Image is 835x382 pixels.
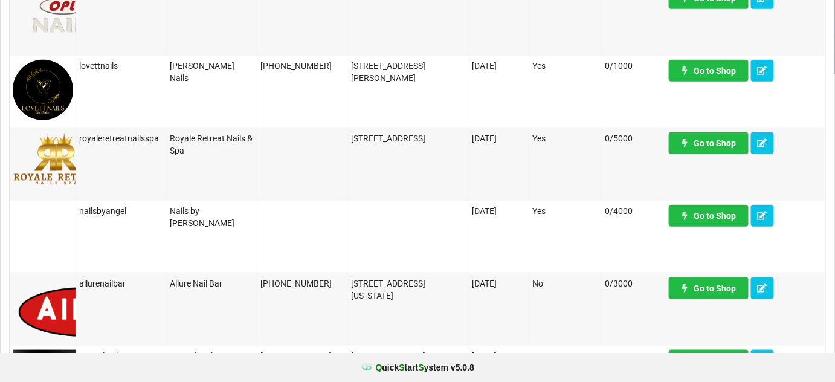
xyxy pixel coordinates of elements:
div: 0/1000 [605,60,659,72]
img: Lovett1.png [13,60,73,120]
b: uick tart ystem v 5.0.8 [376,361,474,374]
div: royaleretreatnailsspa [79,132,163,144]
div: [DATE] [472,132,526,144]
a: Go to Shop [669,60,749,82]
div: lovettnails [79,60,163,72]
div: [DATE] [472,277,526,290]
div: Yes [532,350,598,362]
div: [PHONE_NUMBER] [260,60,344,72]
div: 0/3000 [605,350,659,362]
div: [DATE] [472,60,526,72]
div: [PERSON_NAME] Nails [170,60,254,84]
div: [DATE] [472,350,526,362]
div: Yes [532,60,598,72]
div: [PHONE_NUMBER] [260,277,344,290]
div: Nails by [PERSON_NAME] [170,205,254,229]
div: 0/4000 [605,205,659,217]
div: [STREET_ADDRESS][PERSON_NAME] [351,60,465,84]
a: Go to Shop [669,350,749,372]
div: Yes [532,205,598,217]
div: [PHONE_NUMBER] [260,350,344,362]
span: S [399,363,405,372]
a: Go to Shop [669,205,749,227]
img: logo-RoyaleRetreatNailSpa-removebg-preview.png [13,132,103,193]
div: crystalnailsspa [79,350,163,362]
a: Go to Shop [669,277,749,299]
div: [STREET_ADDRESS] [351,350,465,362]
div: allurenailbar [79,277,163,290]
div: Crystal Nails & Spa [170,350,254,362]
a: Go to Shop [669,132,749,154]
div: Allure Nail Bar [170,277,254,290]
span: Q [376,363,382,372]
div: nailsbyangel [79,205,163,217]
div: [STREET_ADDRESS][US_STATE] [351,277,465,302]
div: [DATE] [472,205,526,217]
span: S [418,363,424,372]
div: 0/3000 [605,277,659,290]
div: [STREET_ADDRESS] [351,132,465,144]
img: logo.png [13,277,437,338]
div: Royale Retreat Nails & Spa [170,132,254,157]
div: Yes [532,132,598,144]
div: No [532,277,598,290]
div: 0/5000 [605,132,659,144]
img: favicon.ico [361,361,373,374]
